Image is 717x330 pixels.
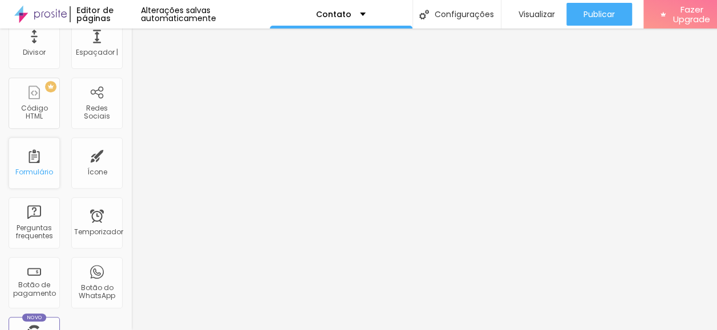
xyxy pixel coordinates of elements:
[23,48,46,56] div: Divisor
[501,3,566,26] button: Visualizar
[15,168,53,176] div: Formulário
[141,6,270,22] div: Alterações salvas automaticamente
[22,313,47,321] div: Novo
[76,48,118,56] div: Espaçador |
[435,10,494,18] font: Configurações
[670,5,713,25] span: Fazer Upgrade
[518,10,555,19] span: Visualizar
[70,6,141,22] div: Editor de páginas
[87,168,107,176] div: Ícone
[11,224,56,241] div: Perguntas frequentes
[566,3,632,26] button: Publicar
[584,10,615,19] span: Publicar
[74,228,119,236] div: Temporizador
[11,104,56,121] div: Código HTML
[419,10,429,19] img: Ícone
[316,10,351,18] p: Contato
[74,104,119,121] div: Redes Sociais
[74,284,119,300] div: Botão do WhatsApp
[11,281,56,298] div: Botão de pagamento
